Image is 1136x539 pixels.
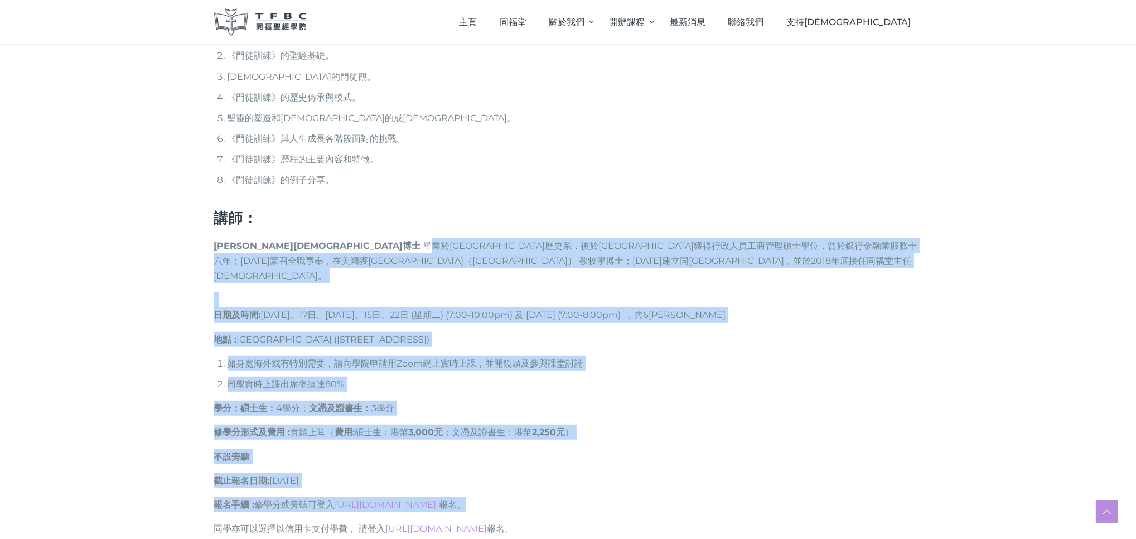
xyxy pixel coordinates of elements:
strong: 3,000元 [409,427,443,437]
span: Zoom [397,358,423,369]
a: 最新消息 [659,6,717,38]
strong: 文憑及證書生： [310,403,372,413]
strong: 修學分形式及費用 : [214,427,291,437]
strong: 日期及時間 [214,310,259,320]
p: 4學分； 3學分 [214,401,922,416]
a: 同福堂 [488,6,538,38]
strong: 截止報名日期 [214,475,268,486]
a: 支持[DEMOGRAPHIC_DATA] [775,6,922,38]
a: 主頁 [448,6,489,38]
p: [GEOGRAPHIC_DATA] ([STREET_ADDRESS]) [214,332,922,347]
span: 關於我們 [549,17,584,27]
strong: 學分：碩士生： [214,403,277,413]
strong: 2,250元 [533,427,565,437]
a: 開辦課程 [598,6,658,38]
li: 如身處海外或有特別需要，請向學院申請用 網上實時上課，並開鏡頭及參與課堂討論 [228,356,922,371]
span: 主頁 [459,17,477,27]
p: 修學分或旁聽可登入 報名。 [214,497,922,512]
p: 實體上堂（ 碩士生：港幣 ；文憑及證書生：港幣 ） [214,425,922,440]
span: 支持[DEMOGRAPHIC_DATA] [786,17,911,27]
li: [DEMOGRAPHIC_DATA]的門徒觀。 [228,69,922,84]
li: 聖靈的塑造和[DEMOGRAPHIC_DATA]的成[DEMOGRAPHIC_DATA]。 [228,110,922,126]
li: 《門徒訓練》的歷史傳承與模式。 [228,90,922,105]
strong: 報名手續 : [214,499,255,510]
strong: [PERSON_NAME][DEMOGRAPHIC_DATA]博士 [214,240,421,251]
img: 同福聖經學院 TFBC [214,8,308,36]
li: 《門徒訓練》的例子分享。 [228,172,922,187]
a: [URL][DOMAIN_NAME] [335,499,437,510]
li: 《門徒訓練》歷程的主要內容和特徵。 [228,152,922,167]
span: 同福堂 [500,17,526,27]
span: 聯絡我們 [728,17,764,27]
b: 不設旁聽 [214,451,250,462]
a: 聯絡我們 [717,6,775,38]
li: 《門徒訓練》與人生成長各階段面對的挑戰。 [228,131,922,146]
a: 關於我們 [538,6,598,38]
span: 最新消息 [670,17,705,27]
strong: 費用: [335,427,355,437]
a: [URL][DOMAIN_NAME] [386,523,487,534]
strong: 地點 : [214,334,237,345]
b: : [259,310,261,320]
span: 開辦課程 [610,17,645,27]
li: 同學實時上課出席率須達 [228,377,922,392]
a: Scroll to top [1096,501,1118,523]
p: 同學亦可以選擇以信用卡支付學費， 請登入 報名。 [214,521,922,536]
p: [DATE] [214,473,922,488]
strong: 講師： [214,209,258,227]
b: : [268,475,270,486]
p: 畢業於[GEOGRAPHIC_DATA]歷史系，後於[GEOGRAPHIC_DATA]獲得行政人員工商管理碩士學位，曾於銀行金融業服務十六年；[DATE]蒙召全職事奉，在美國獲[GEOGRAPH... [214,238,922,284]
p: [DATE]、17日、[DATE]、15日、22日 (星期二) (7:00-10:00pm) 及 [DATE] (7:00-8:00pm) ，共6[PERSON_NAME] [214,307,922,323]
span: 80% [326,379,345,389]
li: 《門徒訓練》的聖經基礎。 [228,48,922,63]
